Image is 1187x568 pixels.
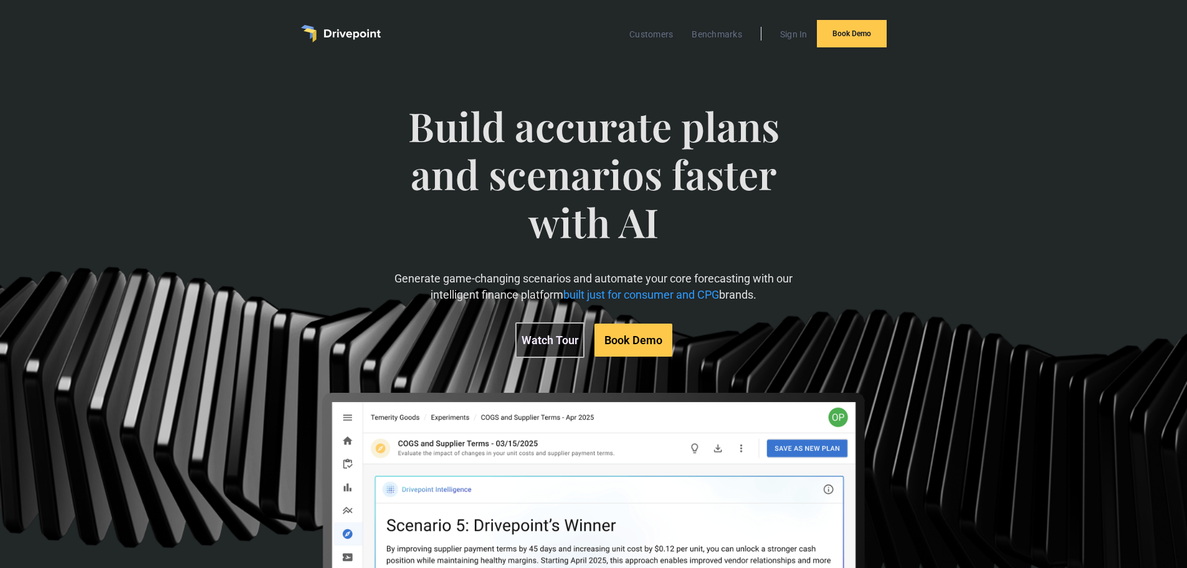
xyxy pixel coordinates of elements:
span: built just for consumer and CPG [563,288,719,301]
a: Benchmarks [685,26,748,42]
p: Generate game-changing scenarios and automate your core forecasting with our intelligent finance ... [389,271,798,302]
a: Sign In [774,26,814,42]
a: home [301,25,381,42]
a: Book Demo [817,20,887,47]
a: Book Demo [594,324,672,357]
span: Build accurate plans and scenarios faster with AI [389,102,798,271]
a: Customers [623,26,679,42]
a: Watch Tour [515,322,584,358]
